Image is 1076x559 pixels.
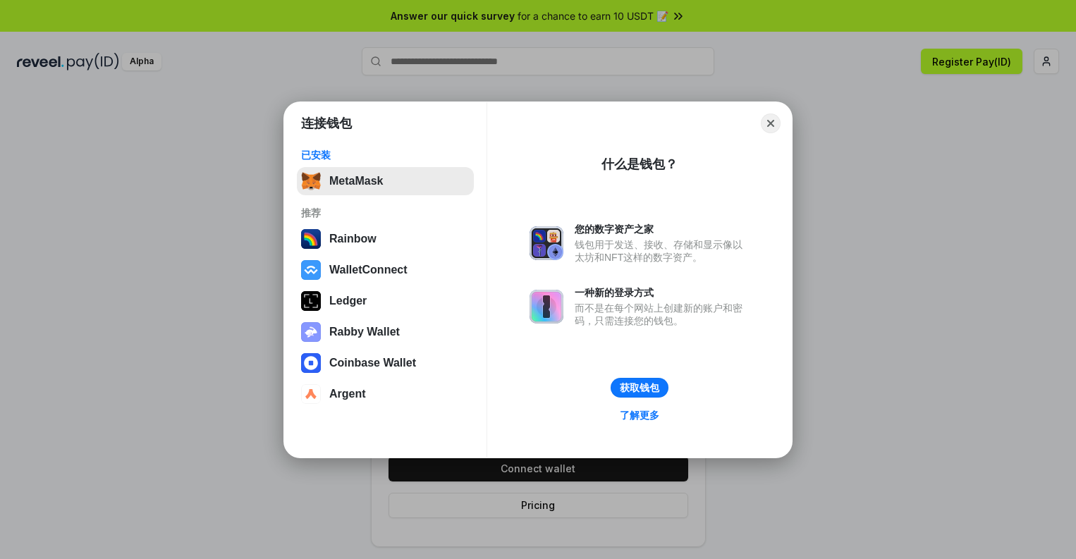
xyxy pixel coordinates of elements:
div: Ledger [329,295,367,307]
div: 获取钱包 [620,381,659,394]
h1: 连接钱包 [301,115,352,132]
div: 什么是钱包？ [601,156,678,173]
div: MetaMask [329,175,383,188]
button: Rainbow [297,225,474,253]
img: svg+xml,%3Csvg%20width%3D%22120%22%20height%3D%22120%22%20viewBox%3D%220%200%20120%20120%22%20fil... [301,229,321,249]
button: WalletConnect [297,256,474,284]
img: svg+xml,%3Csvg%20width%3D%2228%22%20height%3D%2228%22%20viewBox%3D%220%200%2028%2028%22%20fill%3D... [301,353,321,373]
img: svg+xml,%3Csvg%20fill%3D%22none%22%20height%3D%2233%22%20viewBox%3D%220%200%2035%2033%22%20width%... [301,171,321,191]
div: Coinbase Wallet [329,357,416,369]
button: Rabby Wallet [297,318,474,346]
button: MetaMask [297,167,474,195]
div: 一种新的登录方式 [575,286,750,299]
img: svg+xml,%3Csvg%20xmlns%3D%22http%3A%2F%2Fwww.w3.org%2F2000%2Fsvg%22%20fill%3D%22none%22%20viewBox... [530,290,563,324]
img: svg+xml,%3Csvg%20width%3D%2228%22%20height%3D%2228%22%20viewBox%3D%220%200%2028%2028%22%20fill%3D... [301,384,321,404]
img: svg+xml,%3Csvg%20xmlns%3D%22http%3A%2F%2Fwww.w3.org%2F2000%2Fsvg%22%20fill%3D%22none%22%20viewBox... [530,226,563,260]
div: Rainbow [329,233,377,245]
div: 已安装 [301,149,470,161]
div: Rabby Wallet [329,326,400,338]
div: 推荐 [301,207,470,219]
img: svg+xml,%3Csvg%20xmlns%3D%22http%3A%2F%2Fwww.w3.org%2F2000%2Fsvg%22%20fill%3D%22none%22%20viewBox... [301,322,321,342]
img: svg+xml,%3Csvg%20xmlns%3D%22http%3A%2F%2Fwww.w3.org%2F2000%2Fsvg%22%20width%3D%2228%22%20height%3... [301,291,321,311]
button: Ledger [297,287,474,315]
div: 了解更多 [620,409,659,422]
div: Argent [329,388,366,400]
button: Close [761,113,781,133]
div: 您的数字资产之家 [575,223,750,235]
button: 获取钱包 [611,378,668,398]
div: WalletConnect [329,264,408,276]
img: svg+xml,%3Csvg%20width%3D%2228%22%20height%3D%2228%22%20viewBox%3D%220%200%2028%2028%22%20fill%3D... [301,260,321,280]
a: 了解更多 [611,406,668,424]
div: 钱包用于发送、接收、存储和显示像以太坊和NFT这样的数字资产。 [575,238,750,264]
button: Argent [297,380,474,408]
div: 而不是在每个网站上创建新的账户和密码，只需连接您的钱包。 [575,302,750,327]
button: Coinbase Wallet [297,349,474,377]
